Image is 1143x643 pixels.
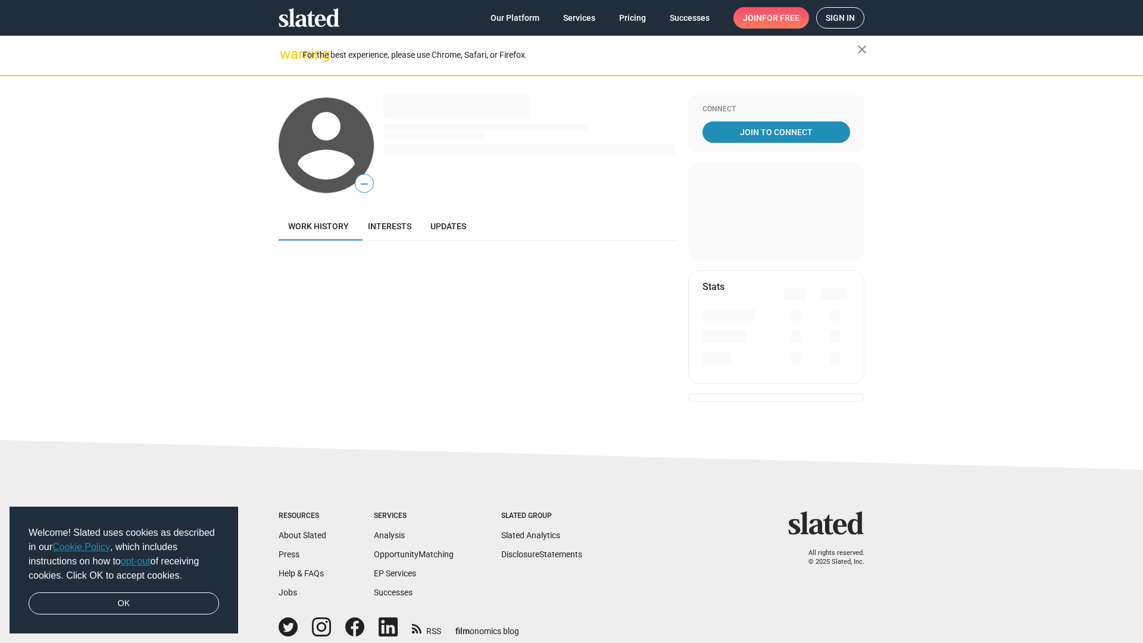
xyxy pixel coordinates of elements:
[279,569,324,578] a: Help & FAQs
[280,47,294,61] mat-icon: warning
[826,8,855,28] span: Sign in
[501,530,560,540] a: Slated Analytics
[743,7,800,29] span: Join
[279,550,299,559] a: Press
[374,511,454,521] div: Services
[660,7,719,29] a: Successes
[10,507,238,634] div: cookieconsent
[481,7,549,29] a: Our Platform
[279,212,358,241] a: Work history
[610,7,655,29] a: Pricing
[702,280,724,293] mat-card-title: Stats
[554,7,605,29] a: Services
[702,121,850,143] a: Join To Connect
[455,626,470,636] span: film
[52,542,110,552] a: Cookie Policy
[302,47,857,63] div: For the best experience, please use Chrome, Safari, or Firefox.
[421,212,476,241] a: Updates
[358,212,421,241] a: Interests
[355,176,373,192] span: —
[563,7,595,29] span: Services
[279,530,326,540] a: About Slated
[855,42,869,57] mat-icon: close
[619,7,646,29] span: Pricing
[501,550,582,559] a: DisclosureStatements
[279,511,326,521] div: Resources
[816,7,864,29] a: Sign in
[374,530,405,540] a: Analysis
[368,221,411,231] span: Interests
[702,105,850,114] div: Connect
[412,619,441,637] a: RSS
[279,588,297,597] a: Jobs
[796,549,864,566] p: All rights reserved. © 2025 Slated, Inc.
[288,221,349,231] span: Work history
[501,511,582,521] div: Slated Group
[491,7,539,29] span: Our Platform
[374,569,416,578] a: EP Services
[733,7,809,29] a: Joinfor free
[670,7,710,29] span: Successes
[121,556,151,566] a: opt-out
[374,550,454,559] a: OpportunityMatching
[455,616,519,637] a: filmonomics blog
[29,592,219,615] a: dismiss cookie message
[430,221,466,231] span: Updates
[29,526,219,583] span: Welcome! Slated uses cookies as described in our , which includes instructions on how to of recei...
[762,7,800,29] span: for free
[374,588,413,597] a: Successes
[705,121,848,143] span: Join To Connect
